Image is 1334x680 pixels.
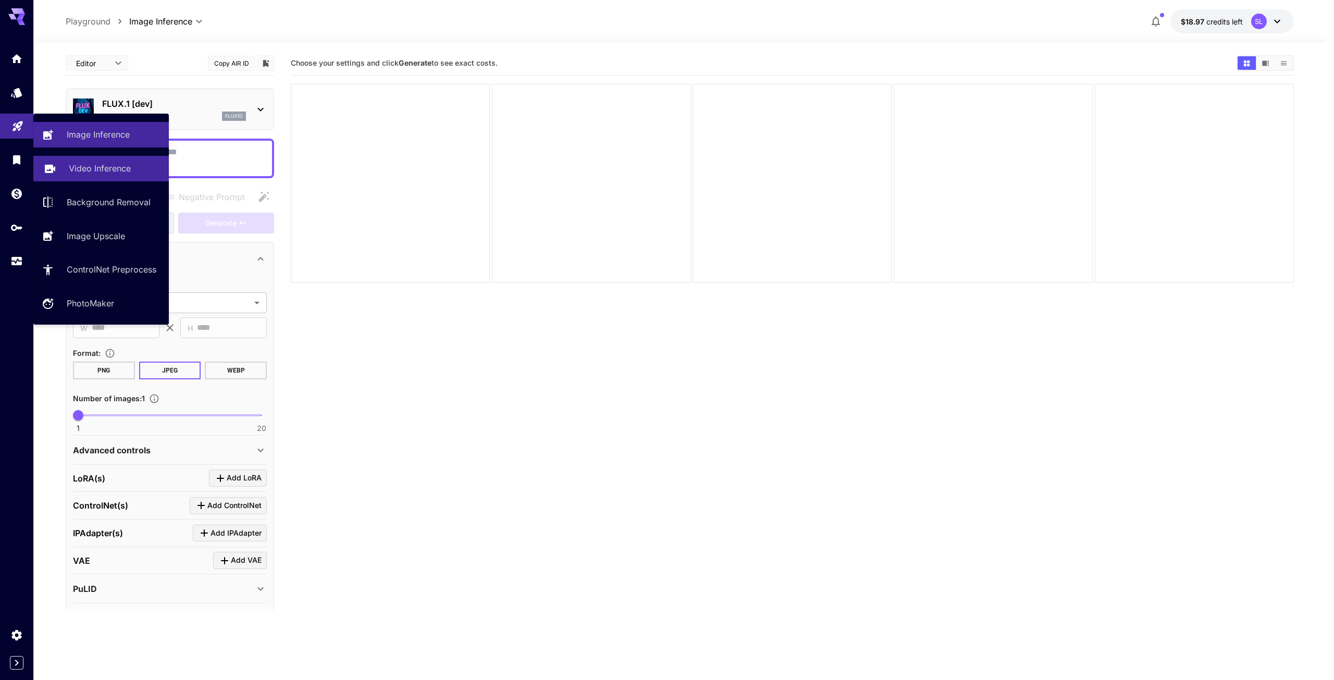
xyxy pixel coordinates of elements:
button: Show images in video view [1256,56,1275,70]
p: PhotoMaker [67,297,114,310]
div: $18.97126 [1181,16,1243,27]
button: Copy AIR ID [208,56,255,71]
p: ControlNet(s) [73,499,128,512]
button: Click to add LoRA [209,469,267,487]
p: Playground [66,15,110,28]
button: PNG [73,362,135,379]
p: LoRA(s) [73,472,105,485]
div: Library [10,153,23,166]
button: Specify how many images to generate in a single request. Each image generation will be charged se... [145,393,164,404]
b: Generate [399,58,431,67]
span: Negative Prompt [179,191,245,203]
span: 20 [257,423,266,434]
span: Number of images : 1 [73,394,145,403]
p: Video Inference [69,162,131,175]
div: API Keys [10,221,23,234]
span: Image Inference [129,15,192,28]
nav: breadcrumb [66,15,129,28]
a: Image Upscale [33,223,169,249]
span: Add IPAdapter [211,527,262,540]
a: Image Inference [33,122,169,147]
span: 1 [77,423,80,434]
button: Add to library [261,57,270,69]
span: Choose your settings and click to see exact costs. [291,58,498,67]
p: Image Inference [67,128,130,141]
button: WEBP [205,362,267,379]
p: Background Removal [67,196,151,208]
button: Expand sidebar [10,656,23,670]
p: Image Upscale [67,230,125,242]
span: $18.97 [1181,17,1206,26]
button: Click to add ControlNet [190,497,267,514]
div: SL [1251,14,1267,29]
button: Click to add IPAdapter [193,525,267,542]
span: Editor [76,58,108,69]
button: $18.97126 [1170,9,1294,33]
p: FLUX.1 [dev] [102,97,246,110]
div: Wallet [10,187,23,200]
a: PhotoMaker [33,291,169,316]
button: Show images in grid view [1238,56,1256,70]
div: Models [10,86,23,99]
p: PuLID [73,583,97,595]
a: Video Inference [33,156,169,181]
span: Format : [73,349,101,357]
p: VAE [73,554,90,567]
span: credits left [1206,17,1243,26]
button: JPEG [139,362,201,379]
span: Add LoRA [227,472,262,485]
p: flux1d [225,113,243,120]
div: Usage [10,255,23,268]
span: Negative prompts are not compatible with the selected model. [158,190,253,203]
a: Background Removal [33,190,169,215]
span: Add VAE [231,554,262,567]
button: Click to add VAE [213,552,267,569]
p: ControlNet Preprocess [67,263,156,276]
div: Playground [11,116,24,129]
a: ControlNet Preprocess [33,257,169,282]
span: H [188,322,193,334]
span: W [80,322,88,334]
span: Add ControlNet [207,499,262,512]
div: Show images in grid viewShow images in video viewShow images in list view [1237,55,1294,71]
p: Advanced controls [73,444,151,456]
div: Settings [10,628,23,641]
p: IPAdapter(s) [73,527,123,539]
button: Show images in list view [1275,56,1293,70]
button: Choose the file format for the output image. [101,348,119,358]
div: Home [10,52,23,65]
